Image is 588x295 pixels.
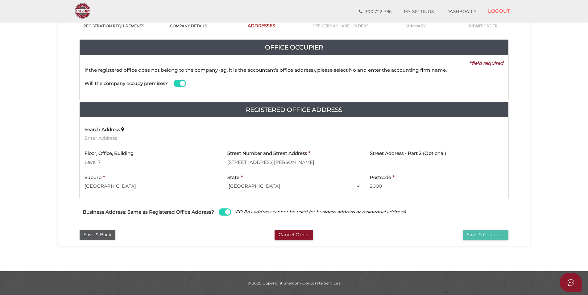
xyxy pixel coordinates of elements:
a: LOGOUT [482,5,516,17]
p: If the registered office does not belong to the company (eg. it is the accountant's office addres... [85,67,503,74]
div: © 2025 Copyright Shelcom Corporate Services [63,280,525,286]
h4: Suburb [85,175,101,180]
input: Enter Address [85,135,299,142]
h4: State [227,175,239,180]
a: 1300 722 796 [353,6,398,18]
h4: Will the company occupy premises? [85,81,168,86]
u: Business Address [83,209,125,215]
button: Open asap [560,273,582,292]
a: Registered Office Address [80,105,508,115]
i: Keep typing in your address(including suburb) until it appears [121,127,124,132]
h4: Postcode [370,175,391,180]
h4: Street Address - Part 2 (Optional) [370,151,446,156]
h4: : Same as Registered Office Address? [83,209,214,215]
i: field required [472,60,503,66]
a: DASHBOARD [440,6,482,18]
input: Postcode must be exactly 4 digits [370,183,503,190]
button: Save & Back [80,230,115,240]
h4: Floor, Office, Building [85,151,134,156]
a: MY SETTINGS [398,6,440,18]
button: Cancel Order [275,230,313,240]
h4: Search Address [85,127,120,132]
h4: Street Number and Street Address [227,151,307,156]
button: Save & Continue [463,230,508,240]
h4: Office Occupier [80,42,508,52]
i: (PO Box address cannot be used for business address or residential address) [234,209,406,215]
input: Enter Address [227,159,361,165]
